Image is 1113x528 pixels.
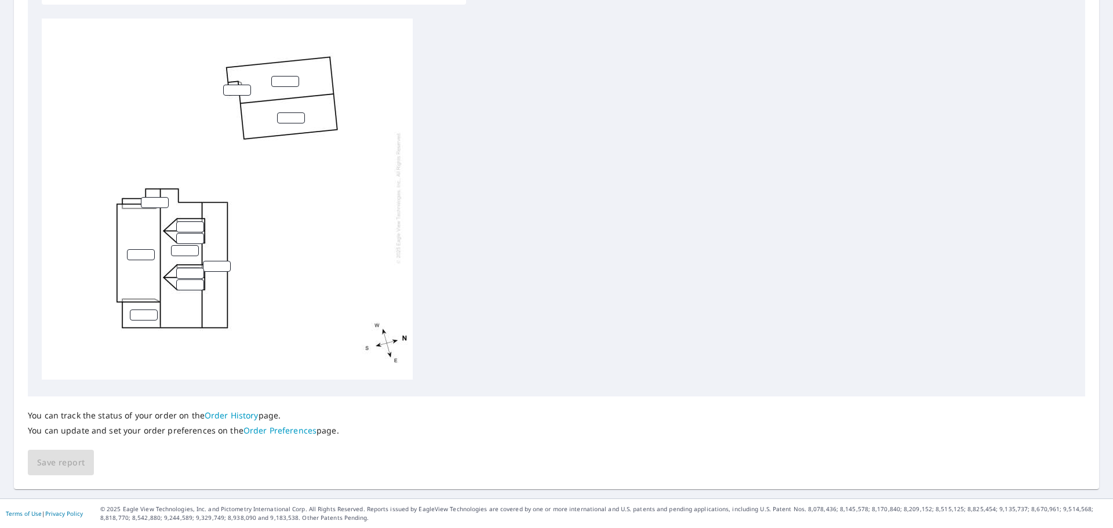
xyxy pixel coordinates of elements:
p: You can track the status of your order on the page. [28,410,339,421]
a: Order Preferences [243,425,317,436]
a: Terms of Use [6,509,42,518]
p: You can update and set your order preferences on the page. [28,425,339,436]
a: Privacy Policy [45,509,83,518]
a: Order History [205,410,259,421]
p: © 2025 Eagle View Technologies, Inc. and Pictometry International Corp. All Rights Reserved. Repo... [100,505,1107,522]
p: | [6,510,83,517]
